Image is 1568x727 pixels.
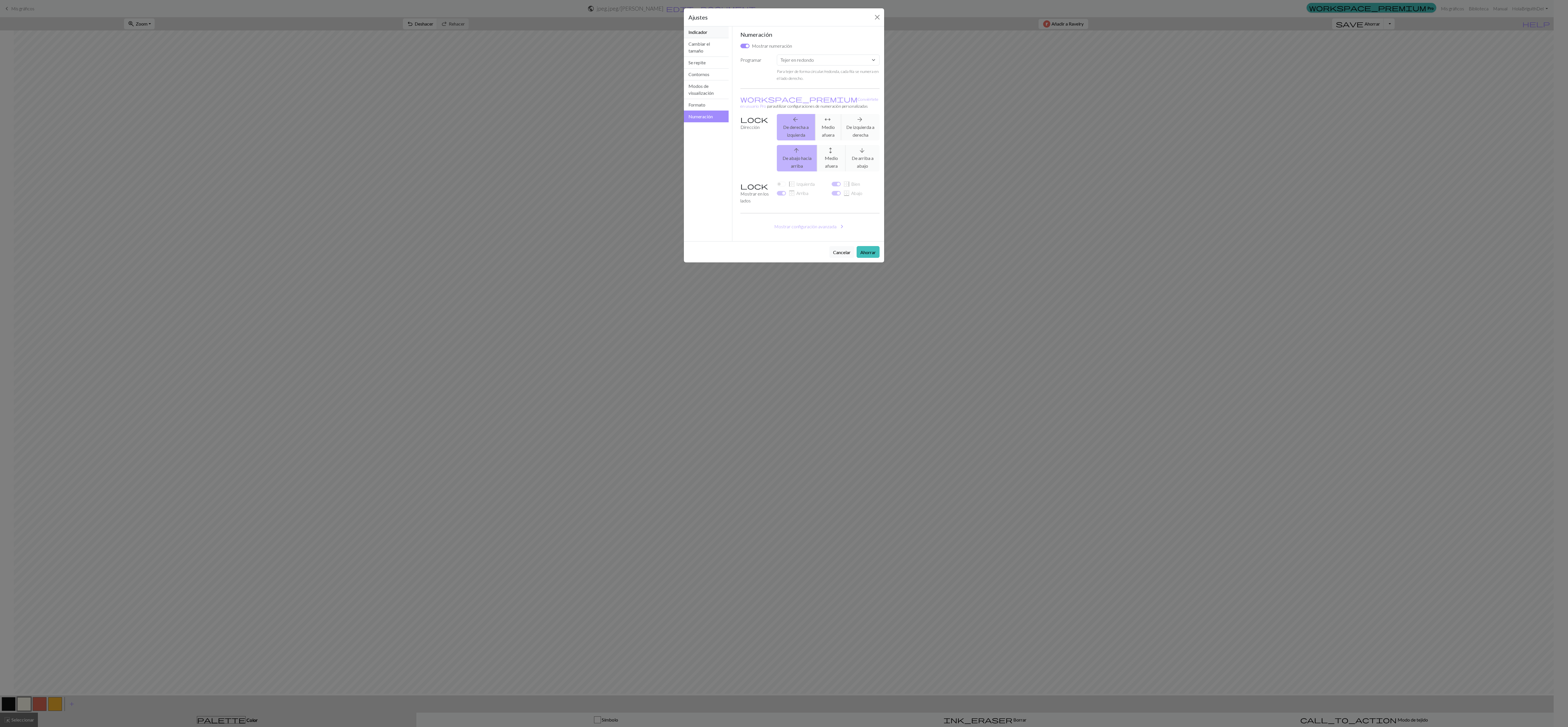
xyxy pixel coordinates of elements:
font: Modos de visualización [688,83,714,96]
font: Mostrar configuración avanzada [774,224,837,229]
span: border_bottom [843,189,850,197]
font: Cancelar [833,250,851,255]
font: Numeración [688,114,713,119]
span: border_left [788,180,795,188]
button: Cancelar [829,246,854,258]
font: para [767,104,775,109]
font: Abajo [851,190,862,196]
a: Conviértete en usuario Pro [740,97,878,109]
font: Mostrar en los lados [740,191,769,203]
button: Mostrar configuración avanzada [740,220,880,232]
font: Izquierda [796,181,815,187]
font: Contornos [688,71,709,77]
font: Formato [688,102,705,107]
span: workspace_premium [740,95,857,103]
font: Numeración [740,31,772,38]
font: Mostrar numeración [752,43,792,49]
font: Indicador [688,29,707,35]
font: Programar [740,57,761,63]
font: Para tejer de forma circular/redonda, cada fila se numera en el lado derecho. [777,69,879,81]
font: Se repite [688,60,706,65]
span: chevron_right [839,223,845,231]
font: Arriba [796,190,808,196]
font: Bien [851,181,860,187]
font: utilizar configuraciones de numeración personalizadas [775,104,868,109]
button: Ahorrar [857,246,880,258]
span: border_right [843,180,850,188]
font: Dirección [740,124,760,130]
button: Cerca [873,13,882,22]
font: Ajustes [688,14,708,21]
font: Ahorrar [860,250,876,255]
font: Cambiar el tamaño [688,41,710,53]
span: border_top [788,189,795,197]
